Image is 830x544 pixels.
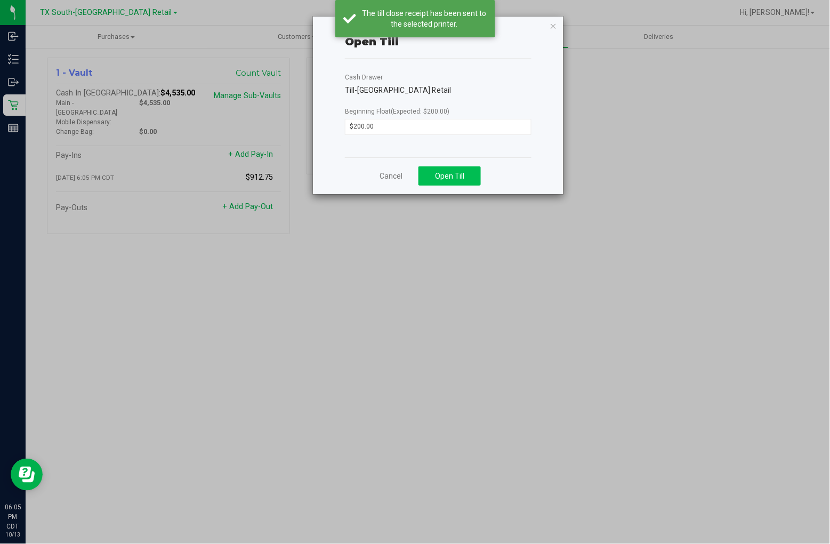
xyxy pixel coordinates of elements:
iframe: Resource center [11,459,43,491]
button: Open Till [418,166,481,186]
div: Till-[GEOGRAPHIC_DATA] Retail [345,85,531,96]
a: Cancel [380,171,402,182]
div: The till close receipt has been sent to the selected printer. [362,8,487,29]
div: Open Till [345,34,399,50]
label: Cash Drawer [345,73,383,82]
span: Open Till [435,172,464,180]
span: Beginning Float [345,108,449,115]
span: (Expected: $200.00) [391,108,449,115]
